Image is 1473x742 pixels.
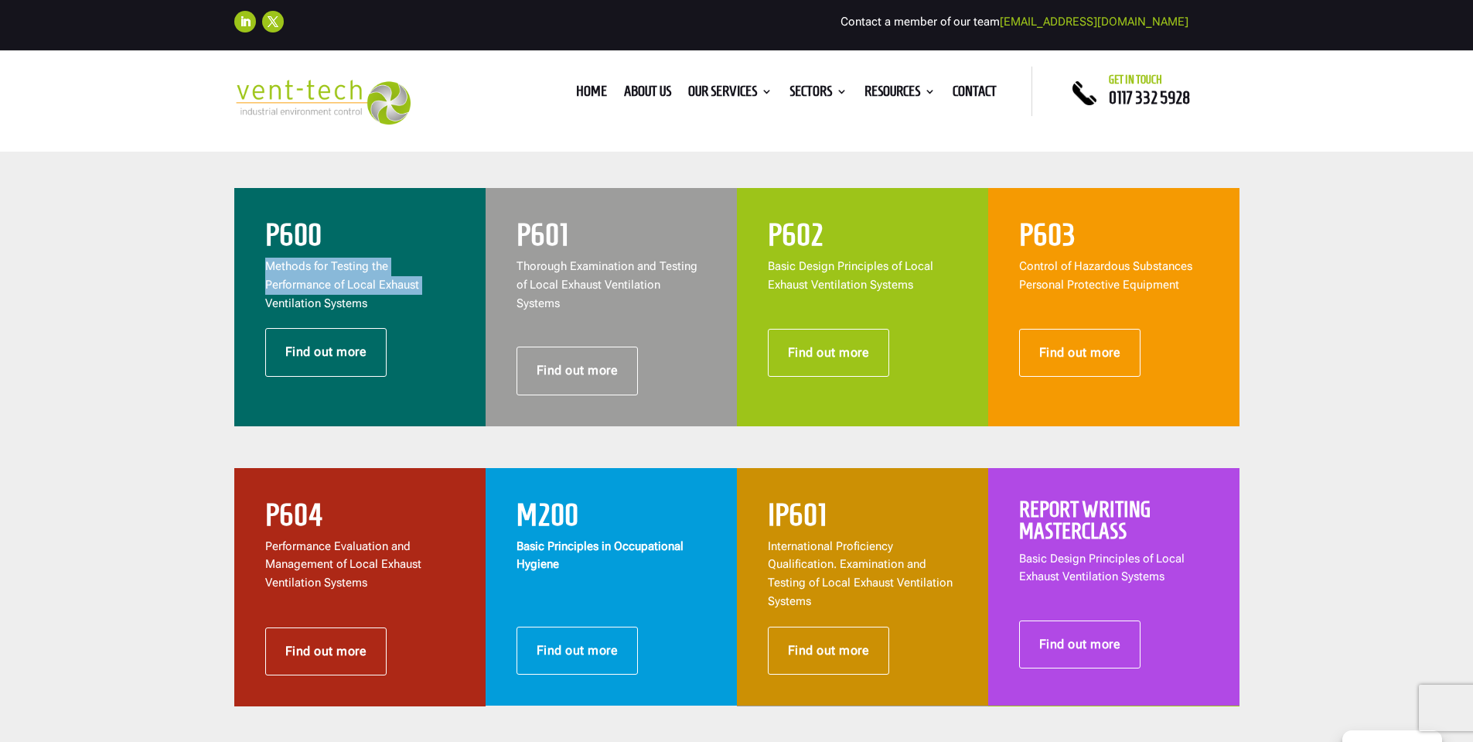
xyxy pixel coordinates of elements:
h2: P601 [517,219,706,258]
span: Get in touch [1109,74,1162,86]
a: Our Services [688,86,772,103]
h2: M200 [517,499,706,538]
h2: P602 [768,219,957,258]
h2: P604 [265,499,455,538]
a: Find out more [265,627,387,675]
a: Follow on X [262,11,284,32]
a: Find out more [768,627,890,675]
h2: P600 [265,219,455,258]
a: Resources [864,86,936,103]
a: Find out more [517,347,639,395]
h2: Report Writing Masterclass [1019,499,1209,550]
span: International Proficiency Qualification. Examination and Testing of Local Exhaust Ventilation Sys... [768,539,953,608]
a: Follow on LinkedIn [234,11,256,32]
a: Home [576,86,607,103]
span: Performance Evaluation and Management of Local Exhaust Ventilation Systems [265,539,421,590]
a: About us [624,86,671,103]
a: Contact [953,86,997,103]
a: Find out more [1019,621,1141,668]
a: [EMAIL_ADDRESS][DOMAIN_NAME] [1000,15,1188,29]
span: Contact a member of our team [840,15,1188,29]
h2: P603 [1019,219,1209,258]
span: Control of Hazardous Substances Personal Protective Equipment [1019,259,1192,292]
span: Methods for Testing the Performance of Local Exhaust Ventilation Systems [265,259,419,310]
span: Thorough Examination and Testing of Local Exhaust Ventilation Systems [517,259,697,310]
a: 0117 332 5928 [1109,88,1190,107]
a: Find out more [768,329,890,377]
a: Sectors [789,86,847,103]
span: Basic Design Principles of Local Exhaust Ventilation Systems [768,259,933,292]
a: Find out more [265,328,387,376]
strong: Basic Principles in Occupational Hygiene [517,539,684,572]
a: Find out more [1019,329,1141,377]
h2: IP601 [768,499,957,538]
img: 2023-09-27T08_35_16.549ZVENT-TECH---Clear-background [234,80,411,125]
span: Basic Design Principles of Local Exhaust Ventilation Systems [1019,552,1185,584]
a: Find out more [517,627,639,675]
